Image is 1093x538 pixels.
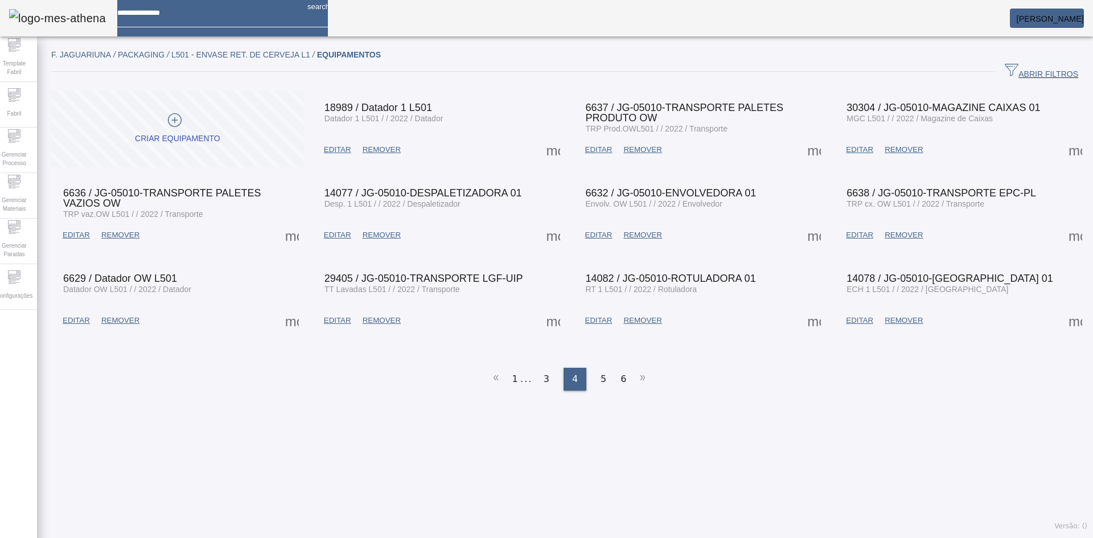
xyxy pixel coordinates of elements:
button: REMOVER [879,139,928,160]
span: REMOVER [101,229,139,241]
span: REMOVER [623,229,661,241]
span: 6637 / JG-05010-TRANSPORTE PALETES PRODUTO OW [586,102,783,124]
button: REMOVER [879,225,928,245]
span: REMOVER [623,315,661,326]
span: Desp. 1 L501 / / 2022 / Despaletizador [324,199,461,208]
button: EDITAR [580,139,618,160]
button: REMOVER [618,139,667,160]
button: Mais [804,310,824,331]
button: Mais [1065,310,1086,331]
span: 6638 / JG-05010-TRANSPORTE EPC-PL [847,187,1036,199]
em: / [167,50,169,59]
button: EDITAR [57,310,96,331]
span: RT 1 L501 / / 2022 / Rotuladora [586,285,697,294]
button: Mais [543,310,564,331]
span: 3 [544,372,549,386]
span: REMOVER [101,315,139,326]
button: Mais [1065,225,1086,245]
img: logo-mes-athena [9,9,106,27]
button: REMOVER [879,310,928,331]
em: / [313,50,315,59]
span: Fabril [3,106,24,121]
span: EDITAR [324,315,351,326]
button: ABRIR FILTROS [996,61,1087,82]
button: Mais [282,225,302,245]
button: EDITAR [318,225,357,245]
span: Envolv. OW L501 / / 2022 / Envolvedor [586,199,722,208]
span: 30304 / JG-05010-MAGAZINE CAIXAS 01 [847,102,1040,113]
span: Packaging [118,50,171,59]
span: EDITAR [585,315,613,326]
span: EDITAR [324,144,351,155]
span: EDITAR [585,229,613,241]
span: [PERSON_NAME] [1017,14,1084,23]
span: 6629 / Datador OW L501 [63,273,177,284]
div: CRIAR EQUIPAMENTO [135,133,220,145]
span: EDITAR [846,229,873,241]
button: REMOVER [618,310,667,331]
span: F. Jaguariuna [51,50,118,59]
span: Datador 1 L501 / / 2022 / Datador [324,114,443,123]
span: REMOVER [885,229,923,241]
span: 14082 / JG-05010-ROTULADORA 01 [586,273,756,284]
span: REMOVER [363,144,401,155]
li: 6 [621,368,626,391]
span: EQUIPAMENTOS [317,50,381,59]
span: REMOVER [363,229,401,241]
button: EDITAR [580,225,618,245]
span: Datador OW L501 / / 2022 / Datador [63,285,191,294]
button: EDITAR [57,225,96,245]
button: EDITAR [840,139,879,160]
span: 14077 / JG-05010-DESPALETIZADORA 01 [324,187,522,199]
span: L501 - Envase Ret. de Cerveja L1 [171,50,317,59]
button: REMOVER [618,225,667,245]
span: 6632 / JG-05010-ENVOLVEDORA 01 [586,187,757,199]
span: 14078 / JG-05010-[GEOGRAPHIC_DATA] 01 [847,273,1053,284]
button: REMOVER [96,225,145,245]
button: REMOVER [357,225,406,245]
button: REMOVER [96,310,145,331]
button: REMOVER [357,139,406,160]
span: EDITAR [846,315,873,326]
button: EDITAR [318,310,357,331]
button: REMOVER [357,310,406,331]
span: ABRIR FILTROS [1005,63,1078,80]
button: Mais [1065,139,1086,160]
span: REMOVER [885,144,923,155]
button: Mais [543,139,564,160]
span: EDITAR [63,315,90,326]
span: EDITAR [63,229,90,241]
span: TRP cx. OW L501 / / 2022 / Transporte [847,199,984,208]
span: 18989 / Datador 1 L501 [324,102,432,113]
button: EDITAR [840,310,879,331]
button: EDITAR [840,225,879,245]
button: Mais [804,225,824,245]
span: EDITAR [846,144,873,155]
button: Mais [804,139,824,160]
span: 5 [601,372,606,386]
button: Mais [282,310,302,331]
button: Mais [543,225,564,245]
li: ... [521,368,532,391]
span: REMOVER [623,144,661,155]
span: EDITAR [324,229,351,241]
span: ECH 1 L501 / / 2022 / [GEOGRAPHIC_DATA] [847,285,1008,294]
button: CRIAR EQUIPAMENTO [51,91,304,167]
span: Versão: () [1054,522,1087,530]
span: REMOVER [885,315,923,326]
span: TT Lavadas L501 / / 2022 / Transporte [324,285,460,294]
button: EDITAR [580,310,618,331]
span: MGC L501 / / 2022 / Magazine de Caixas [847,114,993,123]
li: 1 [512,368,518,391]
em: / [113,50,116,59]
span: 6636 / JG-05010-TRANSPORTE PALETES VAZIOS OW [63,187,261,209]
button: EDITAR [318,139,357,160]
span: 29405 / JG-05010-TRANSPORTE LGF-UIP [324,273,523,284]
span: EDITAR [585,144,613,155]
span: REMOVER [363,315,401,326]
